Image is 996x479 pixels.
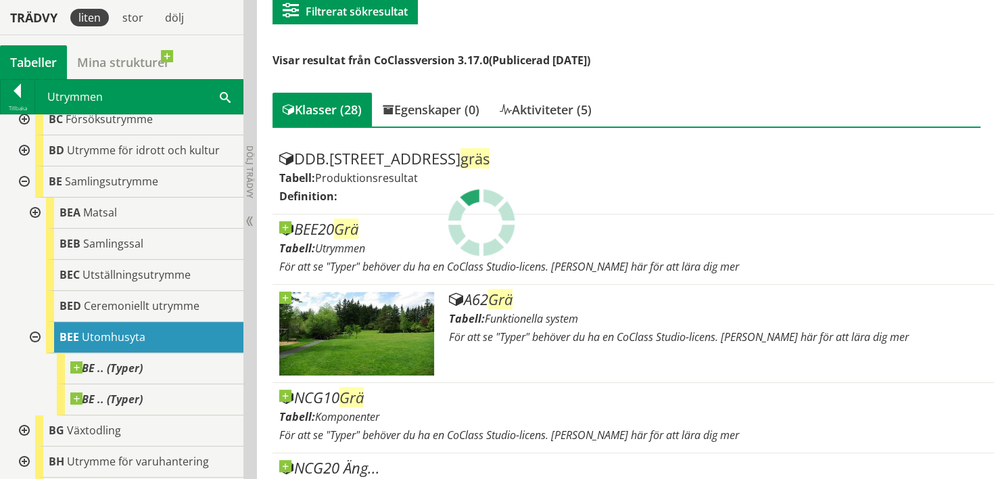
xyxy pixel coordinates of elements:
div: Gå till informationssidan för CoClass Studio [11,135,243,166]
span: Utställningsutrymme [82,267,191,282]
span: Grä [339,387,364,407]
img: Tabell [279,292,434,375]
div: Gå till informationssidan för CoClass Studio [22,322,243,415]
article: Gå till informationssidan för CoClass Studio [272,383,994,453]
div: BEE20 [279,221,987,237]
span: Matsal [83,205,117,220]
span: Samlingsutrymme [65,174,158,189]
span: BED [60,298,81,313]
div: NCG10 [279,390,987,406]
span: BE .. (Typer) [70,392,143,406]
span: BD [49,143,64,158]
span: Grä [334,219,358,239]
span: BEC [60,267,80,282]
div: Gå till informationssidan för CoClass Studio [32,384,243,415]
span: Samlingssal [83,236,143,251]
div: Egenskaper (0) [372,93,490,127]
div: DDB.[STREET_ADDRESS] [279,151,987,167]
span: För att se "Typer" behöver du ha en CoClass Studio-licens. [PERSON_NAME] här för att lära dig mer [279,259,739,274]
div: liten [70,9,109,26]
span: Sök i tabellen [220,89,231,104]
div: Gå till informationssidan för CoClass Studio [11,104,243,135]
div: Gå till informationssidan för CoClass Studio [11,447,243,478]
div: Utrymmen [35,80,243,114]
span: Grä [488,289,513,309]
label: Tabell: [449,311,485,326]
span: Utrymme för varuhantering [67,454,209,469]
span: Utomhusyta [82,329,145,344]
span: BE .. (Typer) [70,361,143,375]
span: BEE [60,329,79,344]
div: Gå till informationssidan för CoClass Studio [22,198,243,229]
label: Definition: [279,189,337,204]
div: Tillbaka [1,103,34,114]
div: A62 [449,292,987,308]
a: Mina strukturer [67,45,180,79]
span: Utrymmen [315,241,365,256]
div: Gå till informationssidan för CoClass Studio [22,229,243,260]
span: Dölj trädvy [244,145,256,198]
div: Aktiviteter (5) [490,93,602,127]
span: BG [49,423,64,438]
span: För att se "Typer" behöver du ha en CoClass Studio-licens. [PERSON_NAME] här för att lära dig mer [279,428,739,442]
div: Trädvy [3,10,65,25]
div: Gå till informationssidan för CoClass Studio [22,291,243,322]
span: Försöksutrymme [66,112,153,127]
span: Komponenter [315,409,379,424]
img: Laddar [448,189,515,256]
span: (Publicerad [DATE]) [489,53,590,68]
label: Tabell: [279,409,315,424]
article: Gå till informationssidan för CoClass Studio [272,214,994,285]
label: Tabell: [279,170,315,185]
div: NCG20 Äng... [279,460,987,476]
div: Gå till informationssidan för CoClass Studio [11,415,243,447]
span: BEB [60,236,80,251]
span: Visar resultat från CoClassversion 3.17.0 [272,53,489,68]
div: Klasser (28) [272,93,372,127]
div: stor [114,9,151,26]
div: Gå till informationssidan för CoClass Studio [22,260,243,291]
article: Gå till informationssidan för CoClass Studio [272,285,994,383]
span: BH [49,454,64,469]
span: gräs [460,148,490,168]
span: BE [49,174,62,189]
span: Funktionella system [485,311,578,326]
div: Gå till informationssidan för CoClass Studio [32,353,243,384]
span: BC [49,112,63,127]
label: Tabell: [279,241,315,256]
span: BEA [60,205,80,220]
div: Gå till informationssidan för CoClass Studio [11,166,243,415]
span: Utrymme för idrott och kultur [67,143,220,158]
span: Ceremoniellt utrymme [84,298,199,313]
span: Produktionsresultat [315,170,418,185]
span: Växtodling [67,423,121,438]
span: För att se "Typer" behöver du ha en CoClass Studio-licens. [PERSON_NAME] här för att lära dig mer [449,329,909,344]
div: dölj [157,9,192,26]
